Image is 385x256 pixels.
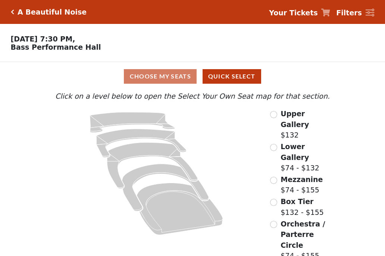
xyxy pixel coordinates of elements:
[336,9,362,17] strong: Filters
[18,8,87,16] h5: A Beautiful Noise
[90,112,175,133] path: Upper Gallery - Seats Available: 163
[137,183,223,235] path: Orchestra / Parterre Circle - Seats Available: 61
[269,9,318,17] strong: Your Tickets
[281,175,323,183] span: Mezzanine
[269,7,330,18] a: Your Tickets
[11,9,14,15] a: Click here to go back to filters
[97,129,187,157] path: Lower Gallery - Seats Available: 157
[281,141,332,173] label: $74 - $132
[281,174,323,195] label: $74 - $155
[281,110,309,129] span: Upper Gallery
[281,196,324,218] label: $132 - $155
[281,220,325,249] span: Orchestra / Parterre Circle
[281,142,309,161] span: Lower Gallery
[203,69,261,84] button: Quick Select
[53,91,332,102] p: Click on a level below to open the Select Your Own Seat map for that section.
[281,197,313,206] span: Box Tier
[281,108,332,141] label: $132
[336,7,374,18] a: Filters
